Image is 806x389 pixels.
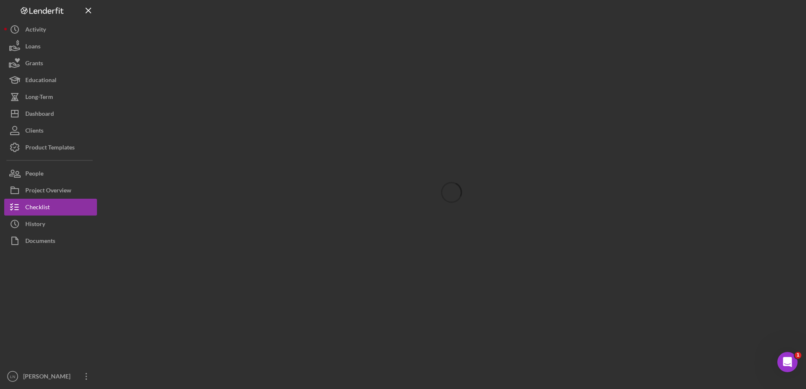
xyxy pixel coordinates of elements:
div: Loans [25,38,40,57]
div: Product Templates [25,139,75,158]
text: LN [10,374,15,379]
button: LN[PERSON_NAME] [4,368,97,385]
div: Clients [25,122,43,141]
button: Activity [4,21,97,38]
button: Project Overview [4,182,97,199]
button: Loans [4,38,97,55]
button: Checklist [4,199,97,216]
button: Documents [4,232,97,249]
button: Product Templates [4,139,97,156]
div: People [25,165,43,184]
button: Clients [4,122,97,139]
div: Activity [25,21,46,40]
div: Project Overview [25,182,71,201]
div: Dashboard [25,105,54,124]
button: Grants [4,55,97,72]
button: Dashboard [4,105,97,122]
div: Long-Term [25,88,53,107]
iframe: Intercom live chat [777,352,798,372]
button: Long-Term [4,88,97,105]
div: History [25,216,45,234]
div: Educational [25,72,56,91]
div: Checklist [25,199,50,218]
span: 1 [795,352,801,359]
div: [PERSON_NAME] [21,368,76,387]
button: History [4,216,97,232]
button: People [4,165,97,182]
div: Documents [25,232,55,251]
button: Educational [4,72,97,88]
div: Grants [25,55,43,74]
